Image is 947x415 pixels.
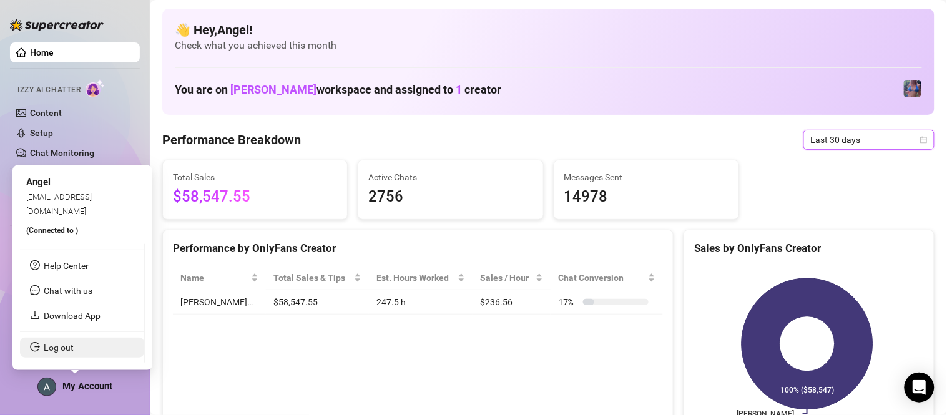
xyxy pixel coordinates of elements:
span: (Connected to ) [26,226,78,235]
span: Check what you achieved this month [175,39,922,52]
img: AI Chatter [86,79,105,97]
h4: 👋 Hey, Angel ! [175,21,922,39]
th: Total Sales & Tips [266,266,369,290]
div: Performance by OnlyFans Creator [173,240,663,257]
span: Name [180,271,248,285]
span: Angel [26,177,51,188]
li: Log out [20,338,144,358]
span: My Account [62,381,112,392]
a: Download App [44,311,101,321]
span: Total Sales & Tips [273,271,351,285]
th: Name [173,266,266,290]
a: Log out [44,343,74,353]
td: [PERSON_NAME]… [173,290,266,315]
th: Chat Conversion [551,266,663,290]
span: message [30,285,40,295]
span: [PERSON_NAME] [230,83,316,96]
div: Est. Hours Worked [376,271,455,285]
h1: You are on workspace and assigned to creator [175,83,501,97]
span: 17 % [558,295,578,309]
span: [EMAIL_ADDRESS][DOMAIN_NAME] [26,192,92,215]
span: Chat with us [44,286,92,296]
div: Sales by OnlyFans Creator [694,240,924,257]
a: Chat Monitoring [30,148,94,158]
th: Sales / Hour [473,266,551,290]
span: Messages Sent [564,170,729,184]
td: 247.5 h [369,290,473,315]
h4: Performance Breakdown [162,131,301,149]
td: $236.56 [473,290,551,315]
td: $58,547.55 [266,290,369,315]
a: Setup [30,128,53,138]
span: 14978 [564,185,729,209]
div: Open Intercom Messenger [905,373,935,403]
a: Home [30,47,54,57]
a: Content [30,108,62,118]
img: ACg8ocIpWzLmD3A5hmkSZfBJcT14Fg8bFGaqbLo-Z0mqyYAWwTjPNSU=s96-c [38,378,56,396]
span: 2756 [368,185,532,209]
a: Help Center [44,261,89,271]
span: Active Chats [368,170,532,184]
span: Total Sales [173,170,337,184]
span: Sales / Hour [480,271,534,285]
span: Chat Conversion [558,271,645,285]
span: Last 30 days [811,130,927,149]
span: calendar [920,136,928,144]
span: 1 [456,83,462,96]
img: Jaylie [904,80,921,97]
span: $58,547.55 [173,185,337,209]
span: Izzy AI Chatter [17,84,81,96]
img: logo-BBDzfeDw.svg [10,19,104,31]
